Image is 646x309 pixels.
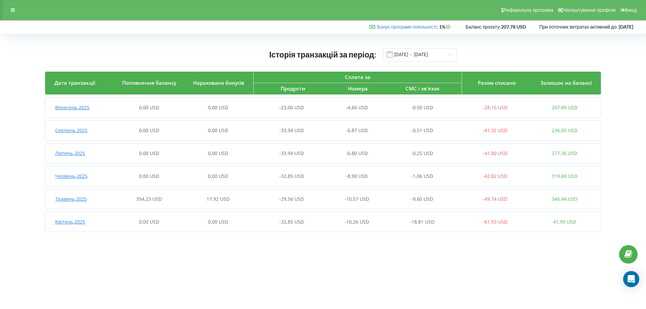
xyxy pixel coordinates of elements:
span: -29,56 USD [279,196,304,202]
span: 17,92 USD [207,196,229,202]
span: При поточних витратах активний до: [539,24,618,30]
span: -28,16 USD [483,104,507,111]
span: -10,57 USD [345,196,369,202]
span: Історія транзакцій за період: [269,50,376,59]
span: 41,95 USD [553,219,576,225]
span: -18,81 USD [410,219,434,225]
span: 0,00 USD [139,150,159,156]
span: 207,89 USD [552,104,577,111]
span: -0,50 USD [411,104,433,111]
span: Вихід [625,7,637,13]
span: -42,82 USD [483,173,507,179]
span: Реферальна програма [504,7,553,13]
span: -9,60 USD [411,196,433,202]
span: 0,00 USD [208,150,228,156]
span: -49,74 USD [483,196,507,202]
a: Бонус програми лояльності [377,24,437,30]
span: 236,05 USD [552,127,577,133]
span: Налаштування профілю [563,7,616,13]
span: 277,36 USD [552,150,577,156]
span: 0,00 USD [139,127,159,133]
span: 0,00 USD [208,173,228,179]
span: -61,93 USD [483,219,507,225]
span: 0,00 USD [208,219,228,225]
span: 0,00 USD [139,219,159,225]
span: : [377,24,438,30]
span: -8,90 USD [346,173,368,179]
span: 346,44 USD [552,196,577,202]
span: 0,00 USD [208,127,228,133]
span: -6,80 USD [346,150,368,156]
strong: [DATE] [619,24,633,30]
span: -4,66 USD [346,104,368,111]
span: 0,00 USD [208,104,228,111]
span: Продукти [281,85,305,92]
span: Сплата за [345,74,370,80]
span: Квітень , 2025 [55,219,85,225]
span: Поповнення балансу [122,79,176,86]
span: Баланс проєкту: [466,24,501,30]
span: -10,26 USD [345,219,369,225]
div: Open Intercom Messenger [623,271,639,287]
span: 0,00 USD [139,104,159,111]
span: 319,68 USD [552,173,577,179]
span: -1,06 USD [411,173,433,179]
span: Травень , 2025 [55,196,87,202]
strong: 207,78 USD [501,24,526,30]
span: Вересень , 2025 [55,104,89,111]
span: Липень , 2025 [55,150,85,156]
span: Серпень , 2025 [55,127,87,133]
span: -33,94 USD [279,127,304,133]
span: -0,51 USD [411,127,433,133]
span: -6,87 USD [346,127,368,133]
span: Номера [348,85,368,92]
span: -32,85 USD [279,173,304,179]
span: -41,32 USD [483,127,507,133]
span: 354,23 USD [136,196,162,202]
span: -23,00 USD [279,104,304,111]
span: Разом списано [478,79,516,86]
strong: 1% [439,24,452,30]
span: 0,00 USD [139,173,159,179]
span: -32,85 USD [279,219,304,225]
span: -41,00 USD [483,150,507,156]
span: Дата транзакції [55,79,95,86]
span: Залишок на балансі [540,79,592,86]
span: Червень , 2025 [55,173,87,179]
span: -0,25 USD [411,150,433,156]
span: Нараховано бонусів [193,79,244,86]
span: -33,94 USD [279,150,304,156]
span: СМС і зв'язок [405,85,440,92]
